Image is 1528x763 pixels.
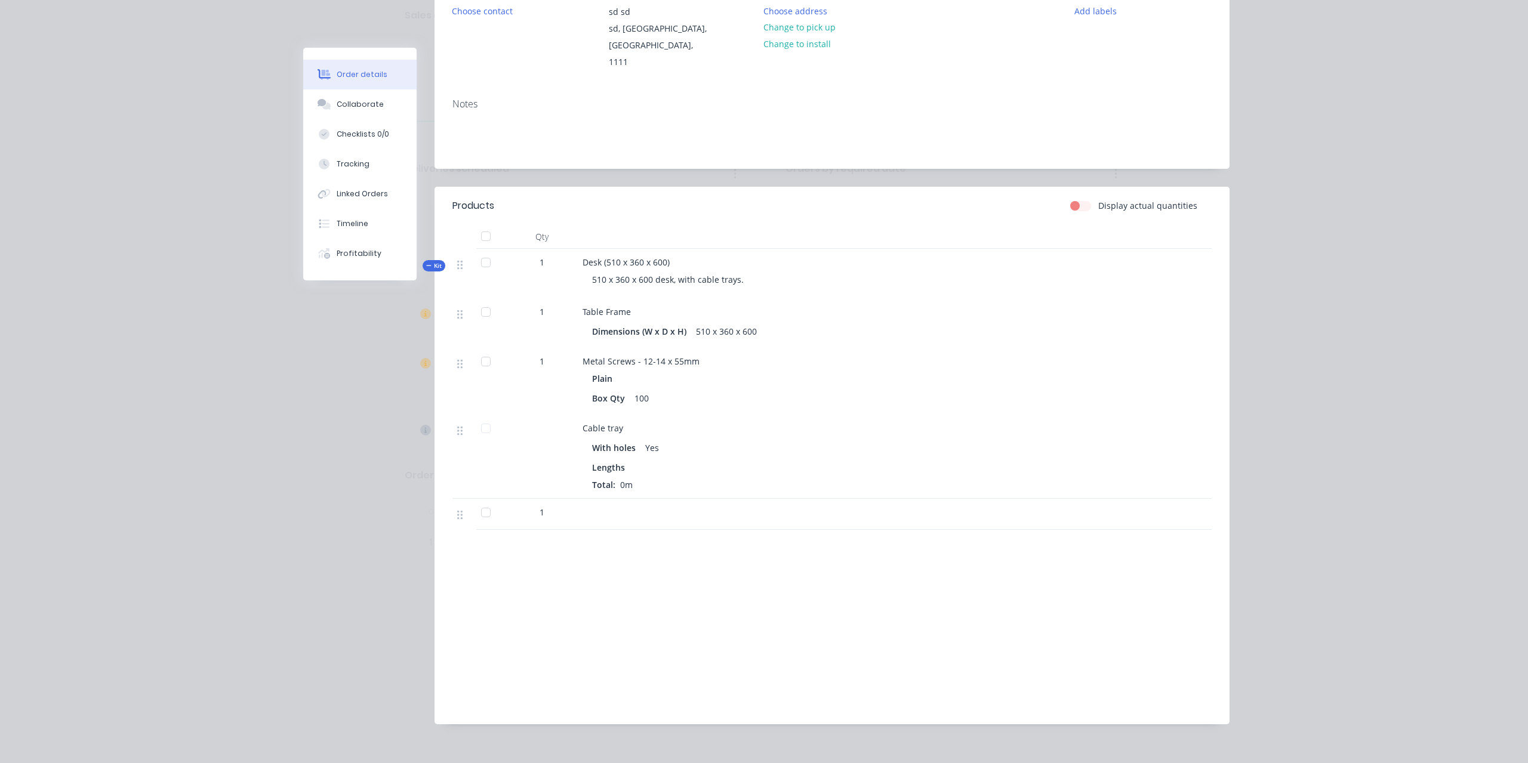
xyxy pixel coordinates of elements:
div: Dimensions (W x D x H) [592,323,691,340]
div: Notes [452,98,1212,110]
button: Profitability [303,239,417,268]
div: sd sd [609,4,708,20]
span: Lengths [592,461,625,474]
span: Metal Screws - 12-14 x 55mm [583,356,700,367]
div: With holes [592,439,640,456]
button: Choose contact [446,3,519,19]
label: Display actual quantities [1098,199,1197,212]
div: Yes [640,439,664,456]
span: Total: [592,479,615,490]
span: Table Frame [583,306,631,317]
div: Linked Orders [337,189,388,199]
span: 1 [540,506,544,518]
div: Checklists 0/0 [337,129,389,140]
span: 1 [540,355,544,367]
div: Order details [337,69,387,80]
button: Collaborate [303,89,417,119]
button: Add labels [1068,3,1123,19]
button: Order details [303,60,417,89]
button: Change to install [757,35,837,51]
div: Tracking [337,159,369,169]
div: 100 [630,390,654,407]
div: sd sdsd, [GEOGRAPHIC_DATA], [GEOGRAPHIC_DATA], 1111 [599,3,718,71]
div: Kit [423,260,445,271]
button: Linked Orders [303,179,417,209]
button: Choose address [757,3,833,19]
div: Box Qty [592,390,630,407]
span: 0m [615,479,637,490]
button: Tracking [303,149,417,179]
span: 1 [540,256,544,268]
span: Desk (510 x 360 x 600) [583,257,670,268]
div: Collaborate [337,99,384,110]
button: Change to pick up [757,19,842,35]
div: Qty [506,225,578,249]
span: 510 x 360 x 600 desk, with cable trays. [592,274,744,285]
span: Kit [426,261,442,270]
div: 510 x 360 x 600 [691,323,762,340]
button: Checklists 0/0 [303,119,417,149]
div: Plain [592,370,617,387]
span: Cable tray [583,422,623,434]
div: Timeline [337,218,368,229]
div: Profitability [337,248,381,259]
span: 1 [540,305,544,318]
div: Products [452,199,494,213]
button: Timeline [303,209,417,239]
div: sd, [GEOGRAPHIC_DATA], [GEOGRAPHIC_DATA], 1111 [609,20,708,70]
